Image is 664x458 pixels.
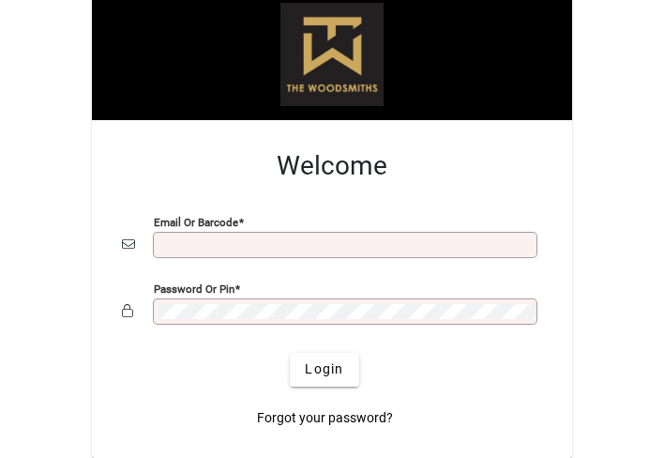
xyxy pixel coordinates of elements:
[305,359,343,379] span: Login
[249,402,400,435] a: Forgot your password?
[290,353,358,387] button: Login
[122,150,542,182] h2: Welcome
[154,282,234,295] mat-label: Password or Pin
[154,215,238,228] mat-label: Email or Barcode
[257,408,393,428] span: Forgot your password?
